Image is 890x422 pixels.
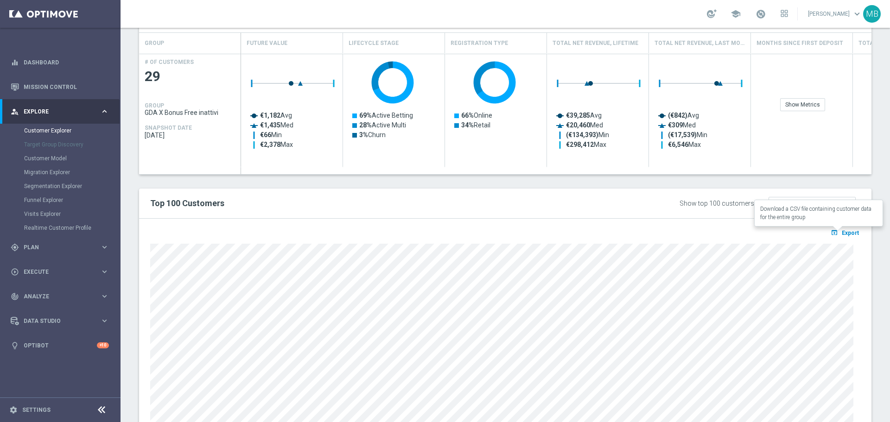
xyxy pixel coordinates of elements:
[11,268,19,276] i: play_circle_outline
[260,121,280,129] tspan: €1,435
[11,243,19,252] i: gps_fixed
[145,109,235,116] span: GDA X Bonus Free inattivi
[566,141,606,148] text: Max
[461,121,490,129] text: Retail
[24,155,96,162] a: Customer Model
[359,131,368,139] tspan: 3%
[97,342,109,348] div: +10
[24,221,120,235] div: Realtime Customer Profile
[24,165,120,179] div: Migration Explorer
[24,294,100,299] span: Analyze
[553,35,638,51] h4: Total Net Revenue, Lifetime
[24,169,96,176] a: Migration Explorer
[11,292,100,301] div: Analyze
[461,112,474,119] tspan: 66%
[139,54,241,167] div: Press SPACE to select this row.
[24,207,120,221] div: Visits Explorer
[100,267,109,276] i: keyboard_arrow_right
[668,121,696,129] text: Med
[668,112,687,120] tspan: (€842)
[145,132,235,139] span: 2025-09-28
[10,108,109,115] button: person_search Explore keyboard_arrow_right
[10,268,109,276] button: play_circle_outline Execute keyboard_arrow_right
[100,292,109,301] i: keyboard_arrow_right
[24,196,96,204] a: Funnel Explorer
[10,59,109,66] button: equalizer Dashboard
[260,131,282,139] text: Min
[655,35,745,51] h4: Total Net Revenue, Last Month
[461,112,492,119] text: Online
[668,141,688,148] tspan: €6,546
[566,131,609,139] text: Min
[24,224,96,232] a: Realtime Customer Profile
[100,243,109,252] i: keyboard_arrow_right
[11,58,19,67] i: equalizer
[11,50,109,75] div: Dashboard
[359,131,386,139] text: Churn
[24,127,96,134] a: Customer Explorer
[24,75,109,99] a: Mission Control
[566,112,602,119] text: Avg
[24,124,120,138] div: Customer Explorer
[10,293,109,300] div: track_changes Analyze keyboard_arrow_right
[24,210,96,218] a: Visits Explorer
[461,121,474,129] tspan: 34%
[566,131,598,139] tspan: (€134,393)
[100,316,109,325] i: keyboard_arrow_right
[24,179,120,193] div: Segmentation Explorer
[260,112,280,119] tspan: €1,182
[566,121,590,129] tspan: €20,460
[150,198,559,209] h2: Top 100 Customers
[24,333,97,358] a: Optibot
[11,75,109,99] div: Mission Control
[247,35,287,51] h4: Future Value
[10,342,109,349] button: lightbulb Optibot +10
[359,121,406,129] text: Active Multi
[24,151,120,165] div: Customer Model
[780,98,825,111] div: Show Metrics
[260,131,271,139] tspan: €66
[24,193,120,207] div: Funnel Explorer
[24,50,109,75] a: Dashboard
[668,131,697,139] tspan: (€17,539)
[11,341,19,350] i: lightbulb
[852,9,862,19] span: keyboard_arrow_down
[260,141,280,148] tspan: €2,378
[10,317,109,325] div: Data Studio keyboard_arrow_right
[756,35,843,51] h4: Months Since First Deposit
[145,125,192,131] h4: SNAPSHOT DATE
[11,243,100,252] div: Plan
[359,112,372,119] tspan: 69%
[11,107,19,116] i: person_search
[11,268,100,276] div: Execute
[829,227,860,239] button: open_in_browser Export
[668,121,683,129] tspan: €309
[451,35,508,51] h4: Registration Type
[863,5,881,23] div: MB
[807,7,863,21] a: [PERSON_NAME]keyboard_arrow_down
[24,318,100,324] span: Data Studio
[145,35,164,51] h4: GROUP
[349,35,399,51] h4: Lifecycle Stage
[24,183,96,190] a: Segmentation Explorer
[11,292,19,301] i: track_changes
[145,59,194,65] h4: # OF CUSTOMERS
[11,333,109,358] div: Optibot
[731,9,741,19] span: school
[680,200,763,208] div: Show top 100 customers by
[24,138,120,151] div: Target Group Discovery
[260,121,293,129] text: Med
[566,141,594,148] tspan: €298,412
[842,230,859,236] span: Export
[359,112,413,119] text: Active Betting
[566,112,590,119] tspan: €39,285
[22,407,51,413] a: Settings
[10,244,109,251] button: gps_fixed Plan keyboard_arrow_right
[260,141,293,148] text: Max
[24,245,100,250] span: Plan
